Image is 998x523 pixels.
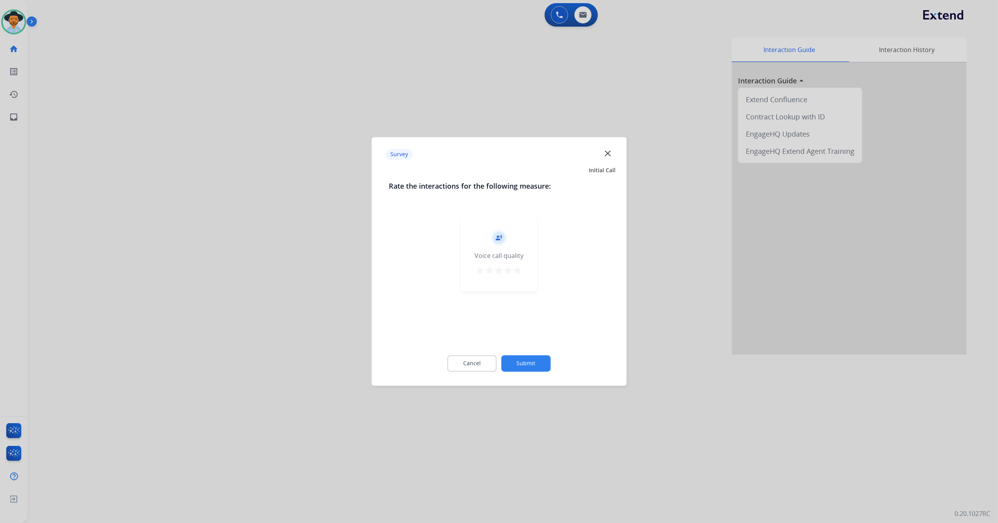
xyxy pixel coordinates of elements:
mat-icon: star [504,266,513,276]
mat-icon: star [485,266,494,276]
p: 0.20.1027RC [955,509,990,518]
mat-icon: star [494,266,504,276]
mat-icon: star [513,266,523,276]
h3: Rate the interactions for the following measure: [389,181,609,192]
button: Cancel [448,355,497,372]
mat-icon: record_voice_over [496,234,503,242]
span: Initial Call [589,167,615,175]
p: Survey [386,149,413,160]
button: Submit [502,355,551,372]
mat-icon: close [603,148,613,158]
div: Voice call quality [475,251,523,261]
mat-icon: star [476,266,485,276]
